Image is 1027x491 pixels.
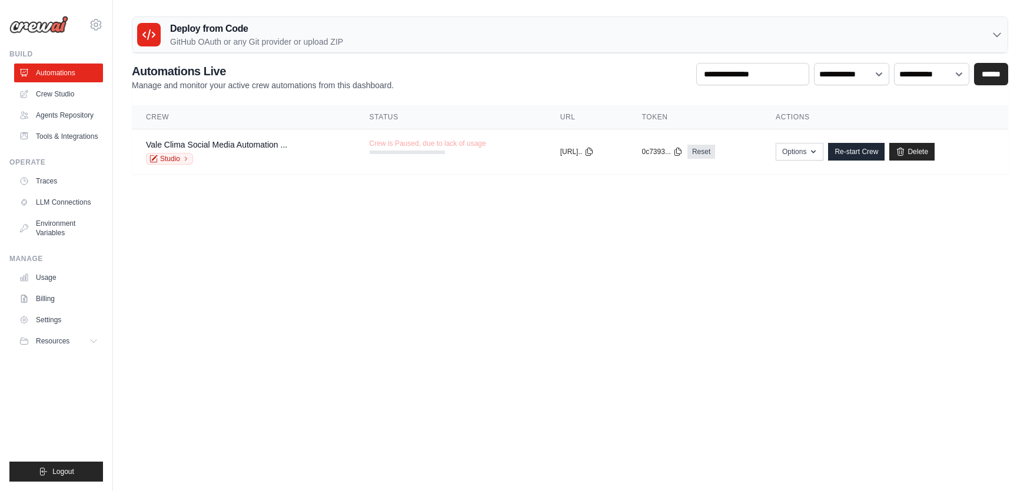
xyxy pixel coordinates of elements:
a: Tools & Integrations [14,127,103,146]
img: Logo [9,16,68,34]
div: Build [9,49,103,59]
th: Crew [132,105,355,129]
a: Reset [687,145,715,159]
div: Operate [9,158,103,167]
h2: Automations Live [132,63,394,79]
a: LLM Connections [14,193,103,212]
button: Logout [9,462,103,482]
p: GitHub OAuth or any Git provider or upload ZIP [170,36,343,48]
button: Options [776,143,823,161]
a: Vale Clima Social Media Automation ... [146,140,287,149]
a: Re-start Crew [828,143,885,161]
span: Resources [36,336,69,346]
a: Automations [14,64,103,82]
button: 0c7393... [642,147,683,156]
div: Manage [9,254,103,263]
h3: Deploy from Code [170,22,343,36]
th: Actions [762,105,1008,129]
a: Studio [146,153,193,165]
th: URL [546,105,628,129]
p: Manage and monitor your active crew automations from this dashboard. [132,79,394,91]
a: Traces [14,172,103,191]
a: Environment Variables [14,214,103,242]
a: Crew Studio [14,85,103,103]
a: Billing [14,289,103,308]
a: Agents Repository [14,106,103,125]
span: Logout [52,467,74,476]
a: Delete [889,143,935,161]
th: Status [355,105,546,129]
a: Usage [14,268,103,287]
a: Settings [14,310,103,329]
span: Crew is Paused, due to lack of usage [370,139,486,148]
button: Resources [14,332,103,350]
th: Token [628,105,762,129]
